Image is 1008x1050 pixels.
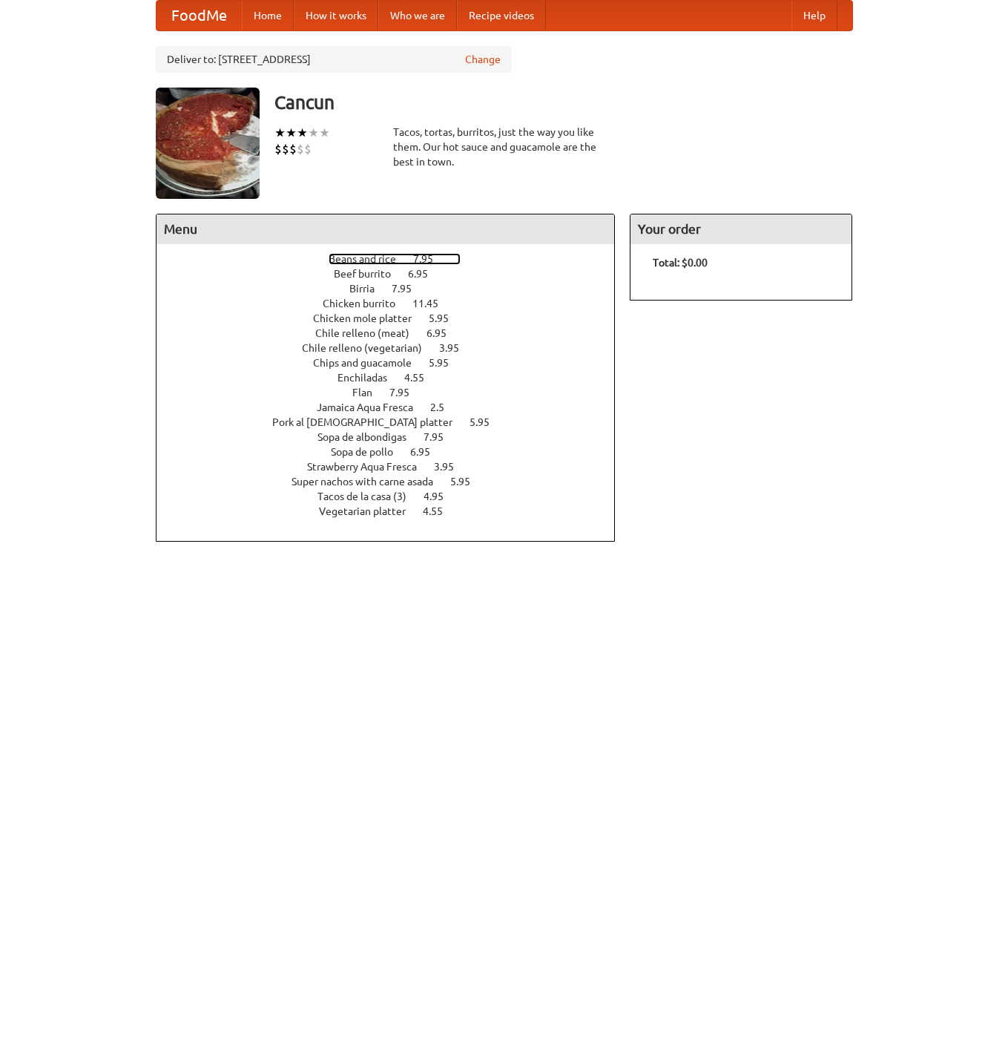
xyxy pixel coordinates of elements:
span: Enchiladas [337,372,402,384]
li: ★ [297,125,308,141]
li: $ [289,141,297,157]
li: $ [282,141,289,157]
span: Tacos de la casa (3) [317,490,421,502]
li: ★ [308,125,319,141]
a: Flan 7.95 [352,387,437,398]
span: Chicken burrito [323,298,410,309]
span: Chips and guacamole [313,357,426,369]
span: 6.95 [426,327,461,339]
li: ★ [286,125,297,141]
a: How it works [294,1,378,30]
li: $ [297,141,304,157]
span: 4.55 [404,372,439,384]
span: Jamaica Aqua Fresca [317,401,428,413]
a: Tacos de la casa (3) 4.95 [317,490,471,502]
a: Who we are [378,1,457,30]
div: Deliver to: [STREET_ADDRESS] [156,46,512,73]
span: 7.95 [392,283,426,295]
a: Beef burrito 6.95 [334,268,455,280]
h4: Menu [157,214,615,244]
a: Enchiladas 4.55 [337,372,452,384]
span: 7.95 [413,253,448,265]
a: Chicken burrito 11.45 [323,298,466,309]
span: Sopa de pollo [331,446,408,458]
span: Super nachos with carne asada [291,476,448,488]
span: 6.95 [408,268,443,280]
span: 5.95 [470,416,504,428]
li: ★ [319,125,330,141]
a: Pork al [DEMOGRAPHIC_DATA] platter 5.95 [272,416,517,428]
span: Beef burrito [334,268,406,280]
span: Chile relleno (vegetarian) [302,342,437,354]
a: Help [791,1,837,30]
span: Beans and rice [329,253,411,265]
b: Total: $0.00 [653,257,708,269]
span: 7.95 [389,387,424,398]
a: Recipe videos [457,1,546,30]
h3: Cancun [274,88,853,117]
a: Jamaica Aqua Fresca 2.5 [317,401,472,413]
span: Vegetarian platter [319,505,421,517]
span: Chile relleno (meat) [315,327,424,339]
span: Pork al [DEMOGRAPHIC_DATA] platter [272,416,467,428]
li: ★ [274,125,286,141]
li: $ [304,141,312,157]
span: 2.5 [430,401,459,413]
a: Super nachos with carne asada 5.95 [291,476,498,488]
span: 3.95 [439,342,474,354]
span: 5.95 [450,476,485,488]
span: Flan [352,387,387,398]
a: Home [242,1,294,30]
a: Beans and rice 7.95 [329,253,461,265]
a: FoodMe [157,1,242,30]
a: Chips and guacamole 5.95 [313,357,476,369]
a: Sopa de albondigas 7.95 [317,431,471,443]
li: $ [274,141,282,157]
span: Chicken mole platter [313,312,426,324]
span: 3.95 [434,461,469,473]
span: Sopa de albondigas [317,431,421,443]
a: Chile relleno (meat) 6.95 [315,327,474,339]
span: 6.95 [410,446,445,458]
span: Birria [349,283,389,295]
a: Birria 7.95 [349,283,439,295]
a: Vegetarian platter 4.55 [319,505,470,517]
h4: Your order [630,214,851,244]
span: 4.95 [424,490,458,502]
span: 5.95 [429,357,464,369]
a: Change [465,52,501,67]
a: Chicken mole platter 5.95 [313,312,476,324]
span: 11.45 [412,298,453,309]
img: angular.jpg [156,88,260,199]
a: Sopa de pollo 6.95 [331,446,458,458]
a: Strawberry Aqua Fresca 3.95 [307,461,481,473]
span: 5.95 [429,312,464,324]
span: Strawberry Aqua Fresca [307,461,432,473]
div: Tacos, tortas, burritos, just the way you like them. Our hot sauce and guacamole are the best in ... [393,125,616,169]
a: Chile relleno (vegetarian) 3.95 [302,342,487,354]
span: 7.95 [424,431,458,443]
span: 4.55 [423,505,458,517]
